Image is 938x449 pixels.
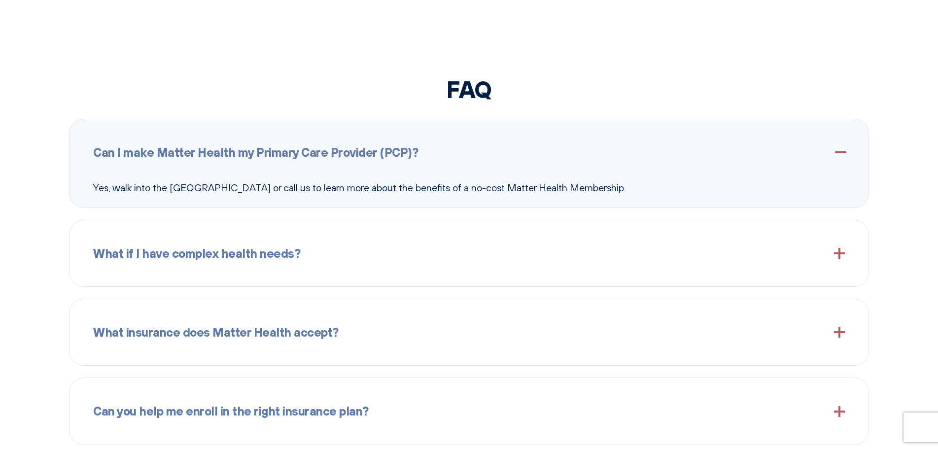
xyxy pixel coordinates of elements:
[93,402,369,420] span: Can you help me enroll in the right insurance plan?
[93,244,300,263] span: What if I have complex health needs?
[93,323,339,342] span: What insurance does Matter Health accept?
[69,75,869,104] h2: FAQ
[93,180,845,196] p: Yes, walk into the [GEOGRAPHIC_DATA] or call us to learn more about the benefits of a no-cost Mat...
[93,143,418,162] span: Can I make Matter Health my Primary Care Provider (PCP)?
